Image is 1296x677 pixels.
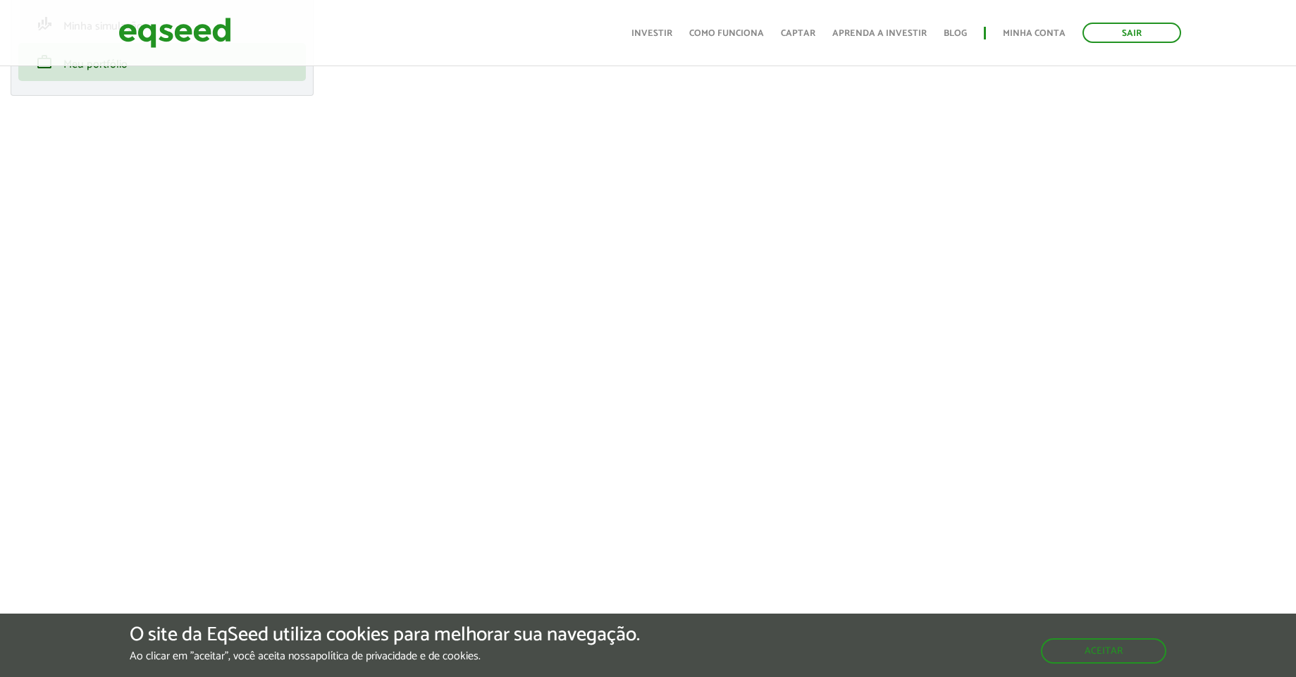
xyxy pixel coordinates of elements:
[118,14,231,51] img: EqSeed
[1082,23,1181,43] a: Sair
[631,29,672,38] a: Investir
[689,29,764,38] a: Como funciona
[130,624,640,646] h5: O site da EqSeed utiliza cookies para melhorar sua navegação.
[316,651,479,662] a: política de privacidade e de cookies
[944,29,967,38] a: Blog
[1003,29,1066,38] a: Minha conta
[781,29,815,38] a: Captar
[1041,638,1166,664] button: Aceitar
[36,54,53,70] span: work
[130,650,640,663] p: Ao clicar em "aceitar", você aceita nossa .
[832,29,927,38] a: Aprenda a investir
